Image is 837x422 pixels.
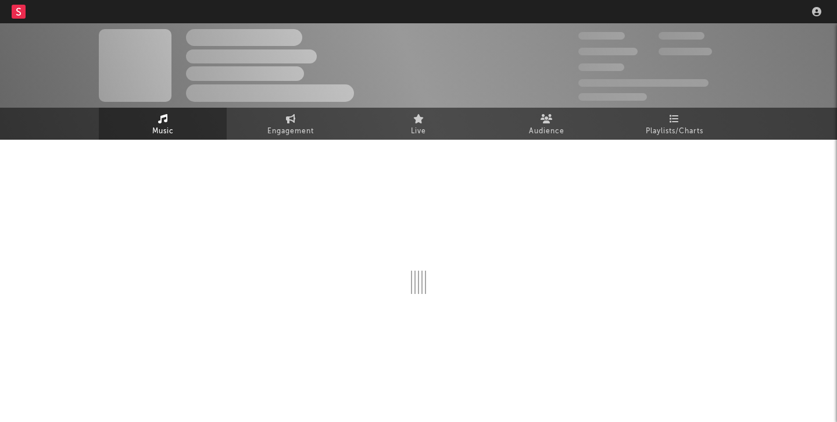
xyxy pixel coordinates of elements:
span: Engagement [267,125,314,139]
span: 1,000,000 [659,48,712,55]
span: Music [152,125,174,139]
span: 300,000 [578,32,625,40]
a: Music [99,108,227,140]
a: Live [355,108,482,140]
span: 50,000,000 Monthly Listeners [578,79,709,87]
a: Engagement [227,108,355,140]
span: Playlists/Charts [646,125,703,139]
span: 100,000 [578,63,624,71]
span: 100,000 [659,32,704,40]
span: Jump Score: 85.0 [578,93,647,101]
a: Audience [482,108,610,140]
a: Playlists/Charts [610,108,738,140]
span: 50,000,000 [578,48,638,55]
span: Audience [529,125,564,139]
span: Live [411,125,426,139]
